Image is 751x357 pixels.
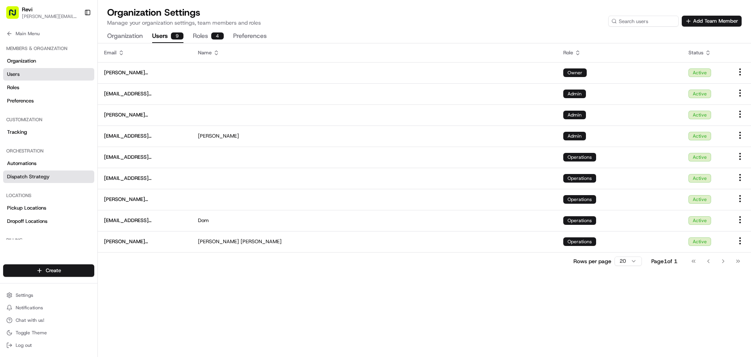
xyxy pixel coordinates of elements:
[8,114,14,120] div: 📗
[563,174,596,183] div: Operations
[107,6,261,19] h1: Organization Settings
[198,238,239,245] span: [PERSON_NAME]
[22,5,32,13] button: Revi
[563,195,596,204] div: Operations
[133,77,142,86] button: Start new chat
[7,218,47,225] span: Dropoff Locations
[688,132,711,140] div: Active
[104,175,185,182] span: [EMAIL_ADDRESS][DOMAIN_NAME]
[198,49,551,56] div: Name
[7,71,20,78] span: Users
[104,111,185,118] span: [PERSON_NAME][EMAIL_ADDRESS][DOMAIN_NAME]
[563,68,587,77] div: Owner
[20,50,129,59] input: Clear
[3,113,94,126] div: Customization
[573,257,611,265] p: Rows per page
[3,42,94,55] div: Members & Organization
[688,111,711,119] div: Active
[16,342,32,348] span: Log out
[104,217,185,224] span: [EMAIL_ADDRESS][DOMAIN_NAME]
[16,113,60,121] span: Knowledge Base
[198,217,209,224] span: Dom
[233,30,267,43] button: Preferences
[688,216,711,225] div: Active
[3,95,94,107] a: Preferences
[104,69,185,76] span: [PERSON_NAME][EMAIL_ADDRESS][DOMAIN_NAME]
[104,196,185,203] span: [PERSON_NAME][EMAIL_ADDRESS][DOMAIN_NAME]
[3,81,94,94] a: Roles
[66,114,72,120] div: 💻
[7,129,27,136] span: Tracking
[7,97,34,104] span: Preferences
[563,237,596,246] div: Operations
[152,30,183,43] button: Users
[563,153,596,161] div: Operations
[3,327,94,338] button: Toggle Theme
[8,8,23,23] img: Nash
[688,68,711,77] div: Active
[563,90,586,98] div: Admin
[16,305,43,311] span: Notifications
[3,290,94,301] button: Settings
[3,68,94,81] a: Users
[3,264,94,277] button: Create
[104,90,185,97] span: [EMAIL_ADDRESS][DOMAIN_NAME]
[563,111,586,119] div: Admin
[563,216,596,225] div: Operations
[27,83,99,89] div: We're available if you need us!
[22,13,78,20] button: [PERSON_NAME][EMAIL_ADDRESS][DOMAIN_NAME]
[107,30,143,43] button: Organization
[3,3,81,22] button: Revi[PERSON_NAME][EMAIL_ADDRESS][DOMAIN_NAME]
[171,32,183,39] div: 9
[78,133,95,138] span: Pylon
[5,110,63,124] a: 📗Knowledge Base
[104,154,185,161] span: [EMAIL_ADDRESS][DOMAIN_NAME]
[3,315,94,326] button: Chat with us!
[7,173,50,180] span: Dispatch Strategy
[563,132,586,140] div: Admin
[46,267,61,274] span: Create
[3,340,94,351] button: Log out
[193,30,224,43] button: Roles
[8,31,142,44] p: Welcome 👋
[3,234,94,246] div: Billing
[3,302,94,313] button: Notifications
[688,174,711,183] div: Active
[16,292,33,298] span: Settings
[688,49,723,56] div: Status
[74,113,126,121] span: API Documentation
[107,19,261,27] p: Manage your organization settings, team members and roles
[7,84,19,91] span: Roles
[198,133,239,140] span: [PERSON_NAME]
[104,238,185,245] span: [PERSON_NAME][EMAIL_ADDRESS][DOMAIN_NAME]
[3,157,94,170] a: Automations
[7,57,36,65] span: Organization
[16,330,47,336] span: Toggle Theme
[3,28,94,39] button: Main Menu
[688,153,711,161] div: Active
[104,133,185,140] span: [EMAIL_ADDRESS][DOMAIN_NAME]
[7,205,46,212] span: Pickup Locations
[3,202,94,214] a: Pickup Locations
[104,49,185,56] div: Email
[3,170,94,183] a: Dispatch Strategy
[63,110,129,124] a: 💻API Documentation
[16,30,40,37] span: Main Menu
[682,16,742,27] button: Add Team Member
[3,215,94,228] a: Dropoff Locations
[8,75,22,89] img: 1736555255976-a54dd68f-1ca7-489b-9aae-adbdc363a1c4
[16,317,44,323] span: Chat with us!
[3,145,94,157] div: Orchestration
[211,32,224,39] div: 4
[608,16,679,27] input: Search users
[688,90,711,98] div: Active
[688,237,711,246] div: Active
[27,75,128,83] div: Start new chat
[55,132,95,138] a: Powered byPylon
[3,55,94,67] a: Organization
[241,238,282,245] span: [PERSON_NAME]
[563,49,676,56] div: Role
[651,257,677,265] div: Page 1 of 1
